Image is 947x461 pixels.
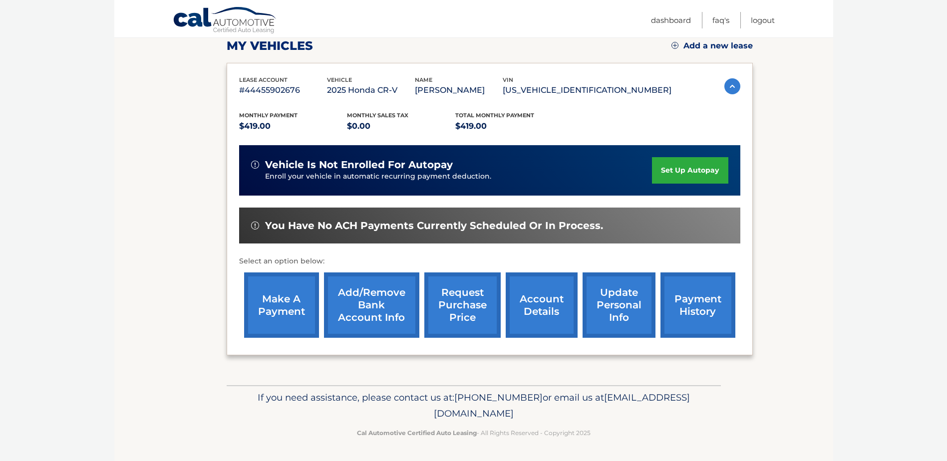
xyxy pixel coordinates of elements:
span: [PHONE_NUMBER] [454,392,543,403]
p: $0.00 [347,119,455,133]
span: vehicle is not enrolled for autopay [265,159,453,171]
a: Dashboard [651,12,691,28]
img: add.svg [671,42,678,49]
a: FAQ's [712,12,729,28]
strong: Cal Automotive Certified Auto Leasing [357,429,477,437]
p: [US_VEHICLE_IDENTIFICATION_NUMBER] [503,83,671,97]
a: make a payment [244,272,319,338]
img: alert-white.svg [251,222,259,230]
img: alert-white.svg [251,161,259,169]
p: [PERSON_NAME] [415,83,503,97]
span: lease account [239,76,288,83]
p: #44455902676 [239,83,327,97]
h2: my vehicles [227,38,313,53]
span: You have no ACH payments currently scheduled or in process. [265,220,603,232]
a: request purchase price [424,272,501,338]
a: update personal info [583,272,655,338]
p: 2025 Honda CR-V [327,83,415,97]
span: vin [503,76,513,83]
a: payment history [660,272,735,338]
p: If you need assistance, please contact us at: or email us at [233,390,714,422]
p: - All Rights Reserved - Copyright 2025 [233,428,714,438]
span: vehicle [327,76,352,83]
p: $419.00 [455,119,564,133]
a: Cal Automotive [173,6,278,35]
span: Total Monthly Payment [455,112,534,119]
span: Monthly Payment [239,112,298,119]
span: name [415,76,432,83]
p: Enroll your vehicle in automatic recurring payment deduction. [265,171,652,182]
a: account details [506,272,578,338]
a: Add/Remove bank account info [324,272,419,338]
img: accordion-active.svg [724,78,740,94]
p: $419.00 [239,119,347,133]
a: Logout [751,12,775,28]
span: Monthly sales Tax [347,112,408,119]
a: set up autopay [652,157,728,184]
a: Add a new lease [671,41,753,51]
p: Select an option below: [239,255,740,267]
span: [EMAIL_ADDRESS][DOMAIN_NAME] [434,392,690,419]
